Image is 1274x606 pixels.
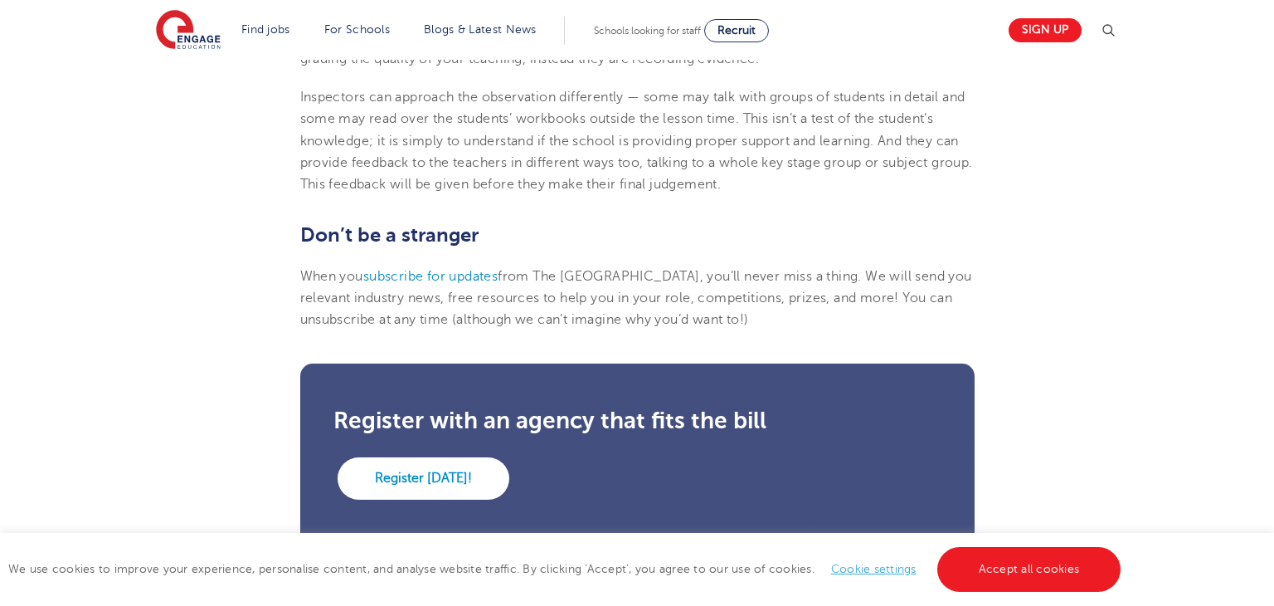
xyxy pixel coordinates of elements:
[424,23,537,36] a: Blogs & Latest News
[300,269,363,284] span: When you
[300,269,972,328] span: from The [GEOGRAPHIC_DATA], you’ll never miss a thing. We will send you relevant industry news, f...
[937,547,1121,592] a: Accept all cookies
[324,23,390,36] a: For Schools
[704,19,769,42] a: Recruit
[300,90,973,192] span: Inspectors can approach the observation differently — some may talk with groups of students in de...
[338,457,509,499] a: Register [DATE]!
[300,7,947,66] span: The focus of Ofsted inspectors is to understand the school as a whole and the impact of teaching ...
[1009,18,1082,42] a: Sign up
[333,409,941,433] h3: Register with an agency that fits the bill
[594,25,701,37] span: Schools looking for staff
[156,10,221,51] img: Engage Education
[363,269,498,284] a: subscribe for updates
[717,24,756,37] span: Recruit
[8,563,1125,575] span: We use cookies to improve your experience, personalise content, and analyse website traffic. By c...
[831,563,917,575] a: Cookie settings
[300,223,479,247] span: Don’t be a stranger
[241,23,290,36] a: Find jobs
